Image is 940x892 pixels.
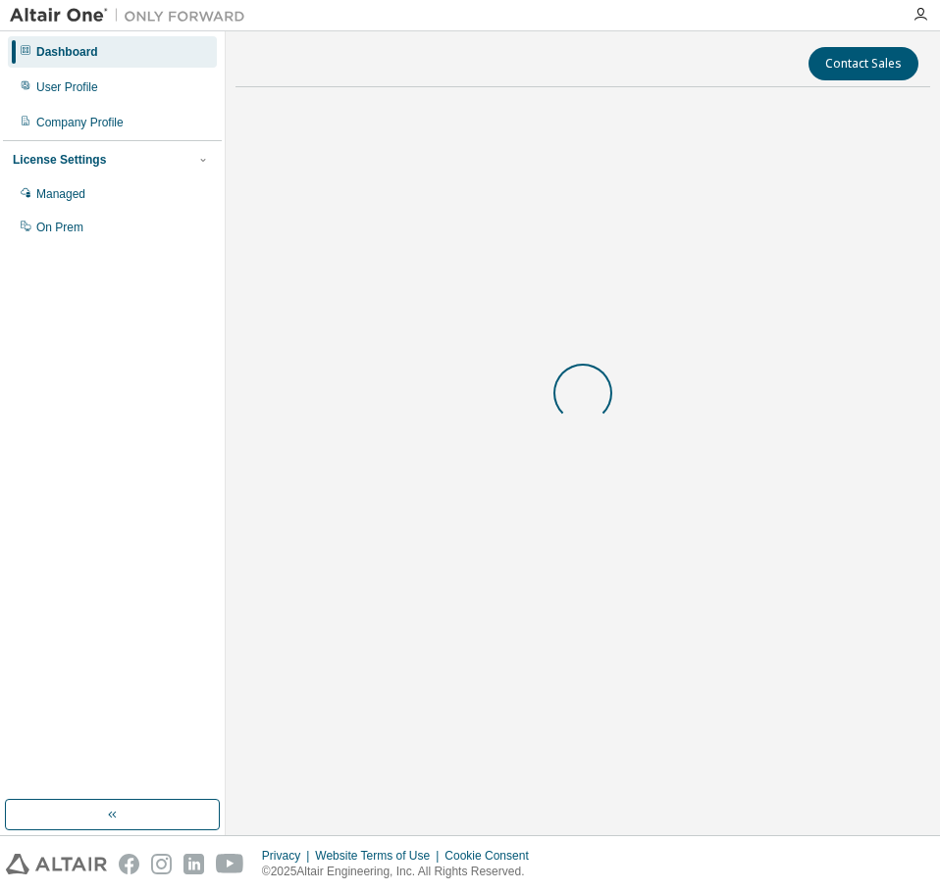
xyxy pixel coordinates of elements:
[119,854,139,874] img: facebook.svg
[444,848,540,864] div: Cookie Consent
[183,854,204,874] img: linkedin.svg
[36,220,83,235] div: On Prem
[315,848,444,864] div: Website Terms of Use
[13,152,106,168] div: License Settings
[216,854,244,874] img: youtube.svg
[262,864,541,880] p: © 2025 Altair Engineering, Inc. All Rights Reserved.
[36,44,98,60] div: Dashboard
[6,854,107,874] img: altair_logo.svg
[151,854,172,874] img: instagram.svg
[809,47,918,80] button: Contact Sales
[36,115,124,130] div: Company Profile
[10,6,255,25] img: Altair One
[36,79,98,95] div: User Profile
[262,848,315,864] div: Privacy
[36,186,85,202] div: Managed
